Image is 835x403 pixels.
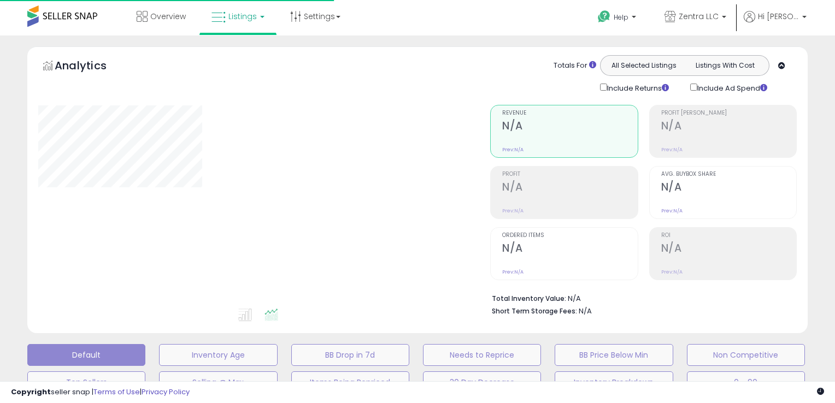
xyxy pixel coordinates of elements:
[661,208,683,214] small: Prev: N/A
[502,171,637,177] span: Profit
[423,344,541,366] button: Needs to Reprice
[679,11,719,22] span: Zentra LLC
[661,171,796,177] span: Avg. Buybox Share
[744,11,807,35] a: Hi [PERSON_NAME]
[423,371,541,393] button: 30 Day Decrease
[661,181,796,195] h2: N/A
[142,387,190,397] a: Privacy Policy
[159,344,277,366] button: Inventory Age
[554,61,596,71] div: Totals For
[579,306,592,316] span: N/A
[492,306,577,316] b: Short Term Storage Fees:
[159,371,277,393] button: Selling @ Max
[661,233,796,239] span: ROI
[502,120,637,134] h2: N/A
[661,269,683,275] small: Prev: N/A
[661,146,683,153] small: Prev: N/A
[661,120,796,134] h2: N/A
[291,344,409,366] button: BB Drop in 7d
[502,233,637,239] span: Ordered Items
[55,58,128,76] h5: Analytics
[614,13,628,22] span: Help
[93,387,140,397] a: Terms of Use
[687,371,805,393] button: 0 - 90
[502,242,637,257] h2: N/A
[555,371,673,393] button: Inventory Breakdown
[603,58,685,73] button: All Selected Listings
[502,181,637,195] h2: N/A
[682,81,785,94] div: Include Ad Spend
[687,344,805,366] button: Non Competitive
[555,344,673,366] button: BB Price Below Min
[150,11,186,22] span: Overview
[589,2,647,35] a: Help
[684,58,766,73] button: Listings With Cost
[597,10,611,23] i: Get Help
[492,294,566,303] b: Total Inventory Value:
[502,146,524,153] small: Prev: N/A
[502,269,524,275] small: Prev: N/A
[758,11,799,22] span: Hi [PERSON_NAME]
[11,387,190,398] div: seller snap | |
[228,11,257,22] span: Listings
[27,371,145,393] button: Top Sellers
[502,110,637,116] span: Revenue
[661,110,796,116] span: Profit [PERSON_NAME]
[291,371,409,393] button: Items Being Repriced
[492,291,789,304] li: N/A
[11,387,51,397] strong: Copyright
[27,344,145,366] button: Default
[502,208,524,214] small: Prev: N/A
[592,81,682,94] div: Include Returns
[661,242,796,257] h2: N/A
